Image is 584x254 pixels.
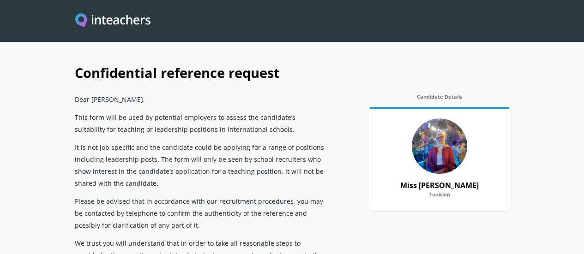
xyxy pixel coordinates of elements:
[75,54,509,90] h1: Confidential reference request
[75,192,324,234] p: Please be advised that in accordance with our recruitment procedures, you may be contacted by tel...
[412,118,467,174] img: 80294
[75,13,151,29] a: Visit this site's homepage
[75,108,324,138] p: This form will be used by potential employers to assess the candidate’s suitability for teaching ...
[75,90,324,108] p: Dear [PERSON_NAME],
[75,138,324,192] p: It is not job specific and the candidate could be applying for a range of positions including lea...
[379,191,500,202] label: Tunisian
[400,180,479,190] strong: Miss [PERSON_NAME]
[370,94,509,105] label: Candidate Details
[75,13,151,29] img: Inteachers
